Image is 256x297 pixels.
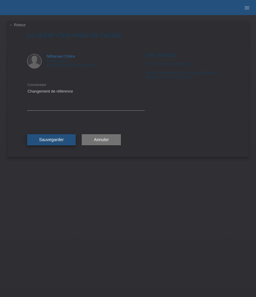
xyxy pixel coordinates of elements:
a: Nitharsan Chitra [47,54,75,58]
h1: Le client s'est retiré de l'achat [27,31,229,39]
div: Reusszopf 21 6015 [GEOGRAPHIC_DATA] [47,54,97,68]
button: Annuler [82,134,121,146]
i: menu [244,5,250,11]
button: Sauvegarder [27,134,76,146]
span: Annuler [94,137,109,142]
a: ← Retour [9,23,26,27]
span: Sauvegarder [39,137,64,142]
h2: CHF 8'000.00 [145,52,229,62]
div: Taux fixes (48 versements) Omega Seamaster Aqua Terra Worldtimer - 43mm 220.10.43.22.03.001 [145,42,229,90]
a: menu [241,6,253,9]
